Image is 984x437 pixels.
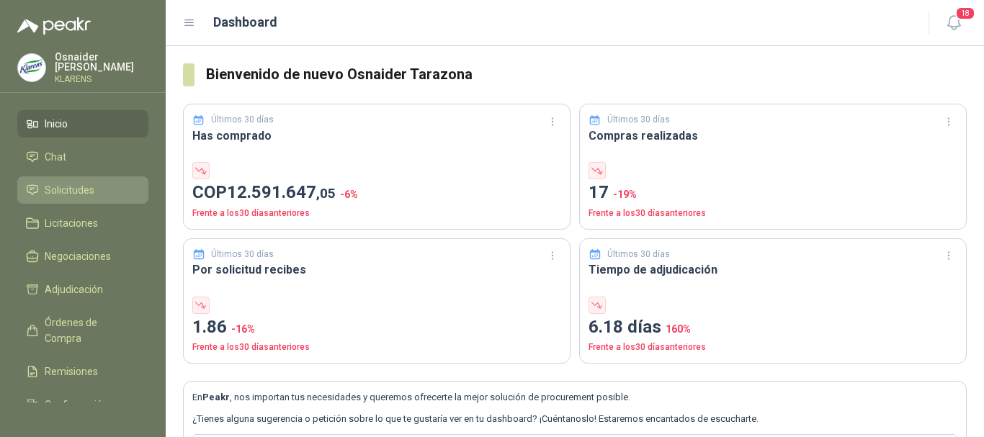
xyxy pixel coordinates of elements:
a: Chat [17,143,148,171]
p: Osnaider [PERSON_NAME] [55,52,148,72]
span: Licitaciones [45,215,98,231]
h3: Tiempo de adjudicación [589,261,957,279]
h1: Dashboard [213,12,277,32]
b: Peakr [202,392,230,402]
span: Remisiones [45,364,98,379]
p: Frente a los 30 días anteriores [589,341,957,354]
span: Configuración [45,397,108,413]
span: Negociaciones [45,248,111,264]
p: 17 [589,179,957,207]
p: 6.18 días [589,314,957,341]
h3: Has comprado [192,127,561,145]
span: Solicitudes [45,182,94,198]
a: Licitaciones [17,210,148,237]
span: 18 [955,6,975,20]
span: Adjudicación [45,281,103,297]
span: Chat [45,149,66,165]
a: Órdenes de Compra [17,309,148,352]
span: Órdenes de Compra [45,315,135,346]
a: Adjudicación [17,276,148,303]
img: Logo peakr [17,17,91,35]
p: Frente a los 30 días anteriores [192,341,561,354]
p: En , nos importan tus necesidades y queremos ofrecerte la mejor solución de procurement posible. [192,390,957,405]
h3: Por solicitud recibes [192,261,561,279]
a: Inicio [17,110,148,138]
span: 12.591.647 [227,182,336,202]
p: Últimos 30 días [607,248,670,261]
button: 18 [941,10,967,36]
p: Frente a los 30 días anteriores [192,207,561,220]
a: Negociaciones [17,243,148,270]
h3: Compras realizadas [589,127,957,145]
span: -19 % [613,189,637,200]
span: 160 % [666,323,691,335]
p: Frente a los 30 días anteriores [589,207,957,220]
span: -6 % [340,189,358,200]
img: Company Logo [18,54,45,81]
p: Últimos 30 días [607,113,670,127]
a: Solicitudes [17,176,148,204]
a: Remisiones [17,358,148,385]
h3: Bienvenido de nuevo Osnaider Tarazona [206,63,967,86]
p: KLARENS [55,75,148,84]
p: Últimos 30 días [211,248,274,261]
a: Configuración [17,391,148,418]
p: Últimos 30 días [211,113,274,127]
span: ,05 [316,185,336,202]
span: -16 % [231,323,255,335]
p: ¿Tienes alguna sugerencia o petición sobre lo que te gustaría ver en tu dashboard? ¡Cuéntanoslo! ... [192,412,957,426]
p: COP [192,179,561,207]
span: Inicio [45,116,68,132]
p: 1.86 [192,314,561,341]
